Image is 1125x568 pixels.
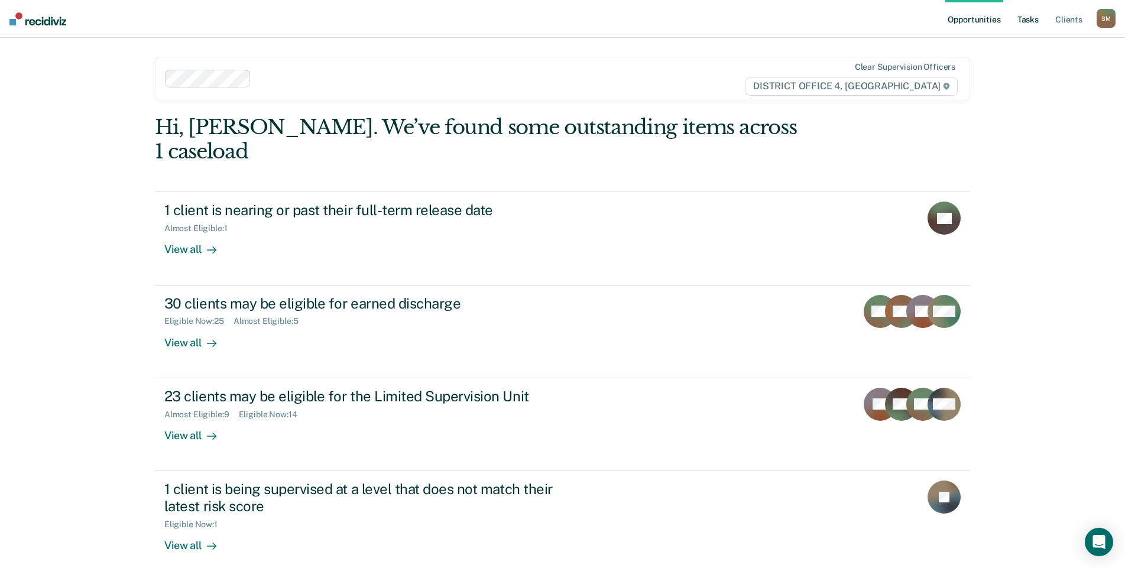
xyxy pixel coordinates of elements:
[155,378,970,471] a: 23 clients may be eligible for the Limited Supervision UnitAlmost Eligible:9Eligible Now:14View all
[155,285,970,378] a: 30 clients may be eligible for earned dischargeEligible Now:25Almost Eligible:5View all
[164,316,234,326] div: Eligible Now : 25
[164,233,231,257] div: View all
[164,326,231,349] div: View all
[164,481,579,515] div: 1 client is being supervised at a level that does not match their latest risk score
[164,223,237,233] div: Almost Eligible : 1
[9,12,66,25] img: Recidiviz
[164,410,239,420] div: Almost Eligible : 9
[855,62,955,72] div: Clear supervision officers
[1097,9,1116,28] button: SM
[164,295,579,312] div: 30 clients may be eligible for earned discharge
[745,77,958,96] span: DISTRICT OFFICE 4, [GEOGRAPHIC_DATA]
[155,115,807,164] div: Hi, [PERSON_NAME]. We’ve found some outstanding items across 1 caseload
[164,419,231,442] div: View all
[1097,9,1116,28] div: S M
[155,192,970,285] a: 1 client is nearing or past their full-term release dateAlmost Eligible:1View all
[164,520,227,530] div: Eligible Now : 1
[164,202,579,219] div: 1 client is nearing or past their full-term release date
[164,529,231,552] div: View all
[1085,528,1113,556] div: Open Intercom Messenger
[239,410,307,420] div: Eligible Now : 14
[164,388,579,405] div: 23 clients may be eligible for the Limited Supervision Unit
[234,316,308,326] div: Almost Eligible : 5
